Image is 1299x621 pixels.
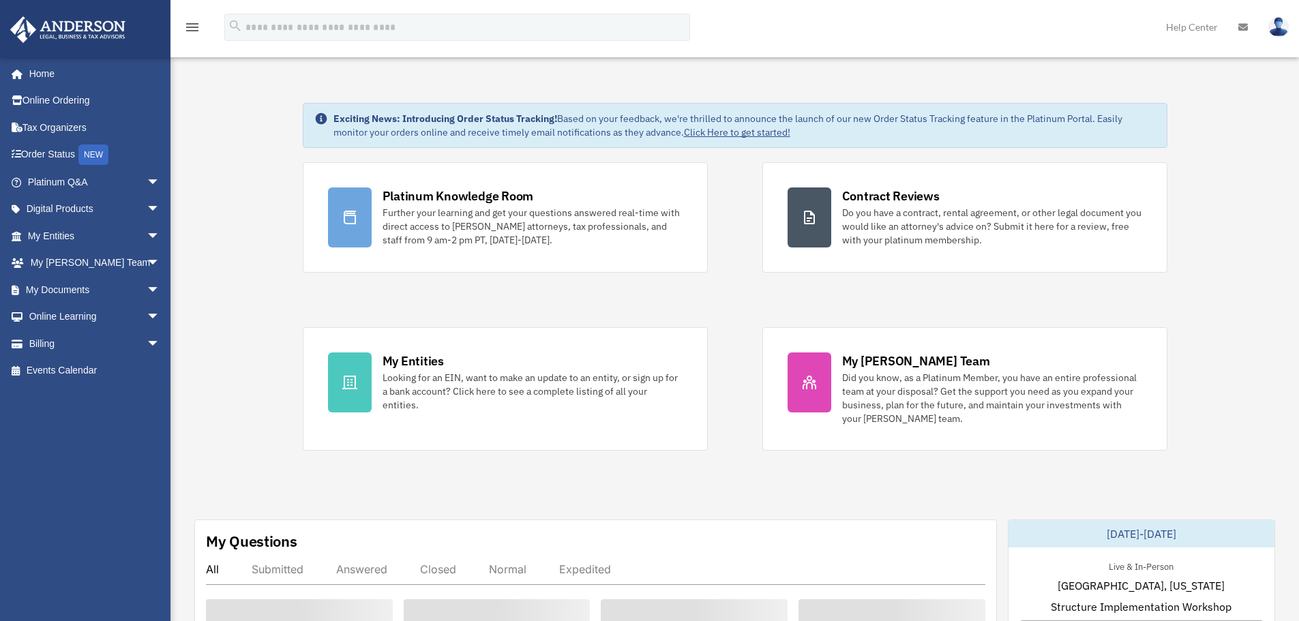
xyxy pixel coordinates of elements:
div: [DATE]-[DATE] [1009,520,1274,547]
a: My Documentsarrow_drop_down [10,276,181,303]
a: Contract Reviews Do you have a contract, rental agreement, or other legal document you would like... [762,162,1167,273]
span: arrow_drop_down [147,303,174,331]
div: Answered [336,562,387,576]
div: Live & In-Person [1098,558,1184,573]
a: Online Ordering [10,87,181,115]
span: arrow_drop_down [147,168,174,196]
a: Tax Organizers [10,114,181,141]
div: Normal [489,562,526,576]
div: Expedited [559,562,611,576]
span: arrow_drop_down [147,196,174,224]
a: Billingarrow_drop_down [10,330,181,357]
span: Structure Implementation Workshop [1051,599,1231,615]
a: menu [184,24,200,35]
a: Platinum Q&Aarrow_drop_down [10,168,181,196]
img: Anderson Advisors Platinum Portal [6,16,130,43]
div: My Entities [383,352,444,369]
i: menu [184,19,200,35]
span: arrow_drop_down [147,330,174,358]
div: Did you know, as a Platinum Member, you have an entire professional team at your disposal? Get th... [842,371,1142,425]
a: Online Learningarrow_drop_down [10,303,181,331]
div: Closed [420,562,456,576]
a: Home [10,60,174,87]
div: My [PERSON_NAME] Team [842,352,990,369]
span: arrow_drop_down [147,222,174,250]
span: arrow_drop_down [147,276,174,304]
div: Platinum Knowledge Room [383,187,534,205]
a: My Entitiesarrow_drop_down [10,222,181,249]
div: My Questions [206,531,297,551]
a: Events Calendar [10,357,181,384]
div: Looking for an EIN, want to make an update to an entity, or sign up for a bank account? Click her... [383,371,683,412]
div: Based on your feedback, we're thrilled to announce the launch of our new Order Status Tracking fe... [333,112,1156,139]
a: Platinum Knowledge Room Further your learning and get your questions answered real-time with dire... [303,162,708,273]
a: Order StatusNEW [10,141,181,169]
div: Do you have a contract, rental agreement, or other legal document you would like an attorney's ad... [842,206,1142,247]
strong: Exciting News: Introducing Order Status Tracking! [333,112,557,125]
div: Contract Reviews [842,187,940,205]
div: All [206,562,219,576]
i: search [228,18,243,33]
span: [GEOGRAPHIC_DATA], [US_STATE] [1058,577,1225,594]
div: NEW [78,145,108,165]
a: Digital Productsarrow_drop_down [10,196,181,223]
img: User Pic [1268,17,1289,37]
a: My [PERSON_NAME] Teamarrow_drop_down [10,249,181,277]
div: Further your learning and get your questions answered real-time with direct access to [PERSON_NAM... [383,206,683,247]
a: Click Here to get started! [684,126,790,138]
a: My Entities Looking for an EIN, want to make an update to an entity, or sign up for a bank accoun... [303,327,708,451]
a: My [PERSON_NAME] Team Did you know, as a Platinum Member, you have an entire professional team at... [762,327,1167,451]
div: Submitted [252,562,303,576]
span: arrow_drop_down [147,249,174,277]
